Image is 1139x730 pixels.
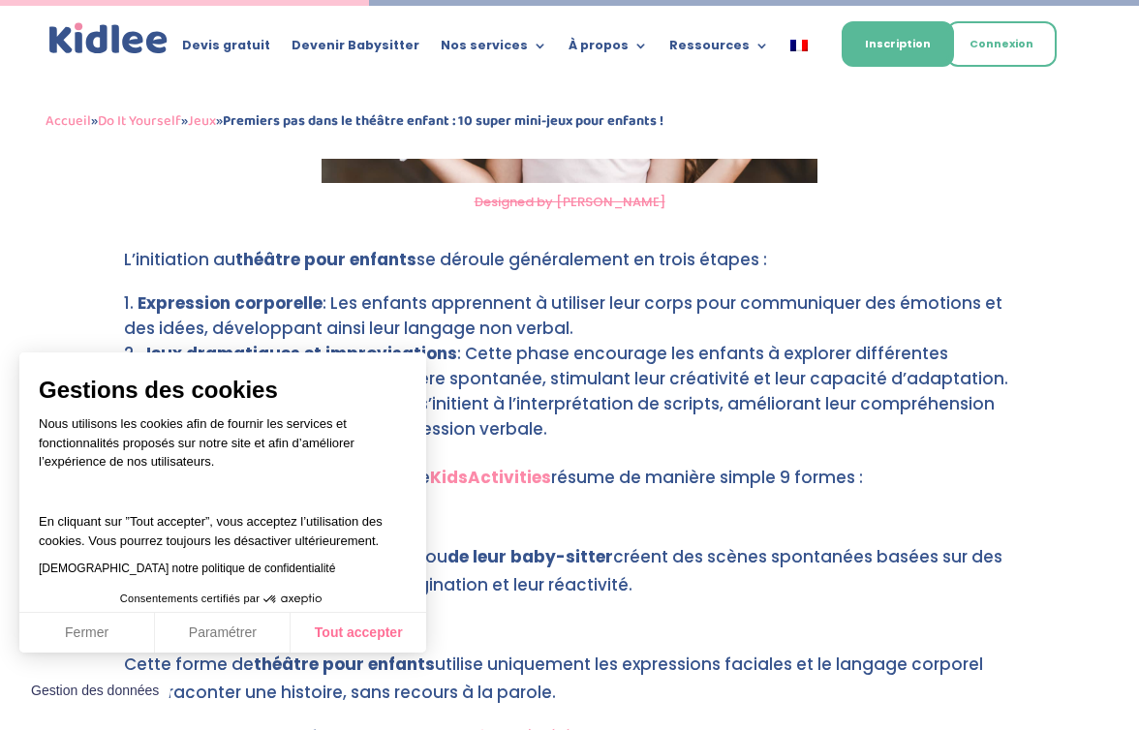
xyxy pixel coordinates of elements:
p: Nous utilisons les cookies afin de fournir les services et fonctionnalités proposés sur notre sit... [39,414,407,484]
a: Designed by [PERSON_NAME] [475,193,665,211]
a: Accueil [46,109,91,133]
a: KidsActivities [430,466,551,489]
a: Nos services [441,39,547,60]
strong: théâtre pour enfants [235,248,416,271]
a: Connexion [946,21,1057,67]
button: Consentements certifiés par [110,587,335,612]
a: Kidlee Logo [46,19,171,58]
span: » » » [46,109,663,133]
svg: Axeptio [263,570,322,628]
strong: Expression corporelle [138,291,323,315]
p: L’initiation au se déroule généralement en trois étapes : [124,246,1015,290]
a: À propos [569,39,648,60]
img: logo_kidlee_bleu [46,19,171,58]
strong: Premiers pas dans le théâtre enfant : 10 super mini-jeux pour enfants ! [223,109,663,133]
a: Do It Yourself [98,109,181,133]
p: Cette forme de utilise uniquement les expressions faciales et le langage corporel pour raconter u... [124,651,1015,723]
span: Gestion des données [31,683,159,700]
a: Devenir Babysitter [292,39,419,60]
a: [DEMOGRAPHIC_DATA] notre politique de confidentialité [39,562,335,575]
button: Fermer le widget sans consentement [19,671,170,712]
button: Tout accepter [291,613,426,654]
span: Gestions des cookies [39,376,407,405]
li: : Cette phase encourage les enfants à explorer différentes situations et personnages de manière s... [124,341,1015,391]
a: Jeux [188,109,216,133]
span: Consentements certifiés par [120,593,260,604]
button: Paramétrer [155,613,291,654]
a: Inscription [842,21,954,67]
h3: 2. Mime [124,616,1015,651]
strong: théâtre pour enfants [254,653,435,676]
li: : Les enfants apprennent à utiliser leur corps pour communiquer des émotions et des idées, dévelo... [124,290,1015,341]
p: En cliquant sur ”Tout accepter”, vous acceptez l’utilisation des cookies. Vous pourrez toujours l... [39,494,407,551]
img: Français [790,40,808,51]
a: Devis gratuit [182,39,270,60]
strong: de leur baby-sitter [447,545,613,568]
strong: Jeux dramatiques et improvisations [141,342,457,365]
li: : Les enfants s’initient à l’interprétation de scripts, améliorant leur compréhension de la struc... [124,391,1015,441]
p: Parmi les différents types de théâtre résume de manière simple 9 formes : [124,464,1015,508]
h3: 1. Improvisation [124,508,1015,543]
a: Ressources [669,39,769,60]
p: Les enfants avec l’aide des parents ou créent des scènes spontanées basées sur des suggestions, d... [124,543,1015,616]
button: Fermer [19,613,155,654]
